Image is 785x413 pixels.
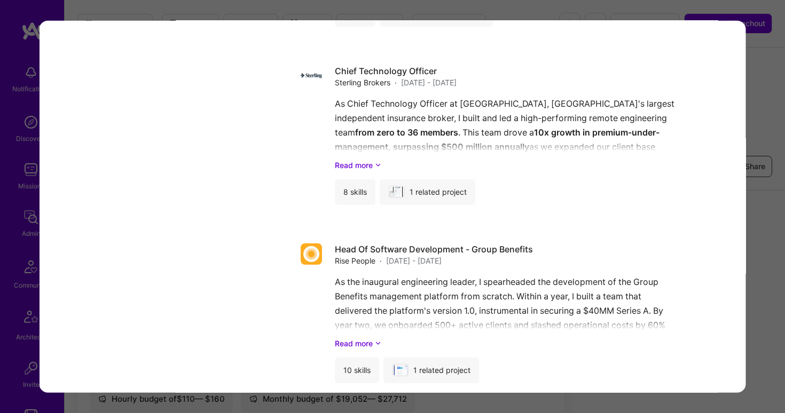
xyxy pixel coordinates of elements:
img: Company logo [301,65,322,86]
span: [DATE] - [DATE] [386,255,442,266]
img: Sterling Brokers [390,187,404,197]
div: 10 skills [335,358,379,383]
span: · [380,255,382,266]
span: · [395,77,397,88]
h4: Chief Technology Officer [335,65,457,77]
a: Read more [335,338,716,349]
span: [DATE] - [DATE] [401,77,457,88]
span: Sterling Brokers [335,77,390,88]
h4: Head Of Software Development - Group Benefits [335,243,533,255]
div: 1 related project [383,358,479,383]
i: icon ArrowDownSecondaryDark [375,160,381,171]
div: modal [40,21,746,393]
img: Company logo [301,243,322,265]
i: icon ArrowDownSecondaryDark [375,338,381,349]
img: Rise People [394,365,407,376]
a: Read more [335,160,716,171]
span: Rise People [335,255,375,266]
div: 8 skills [335,179,375,205]
div: 1 related project [380,179,475,205]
